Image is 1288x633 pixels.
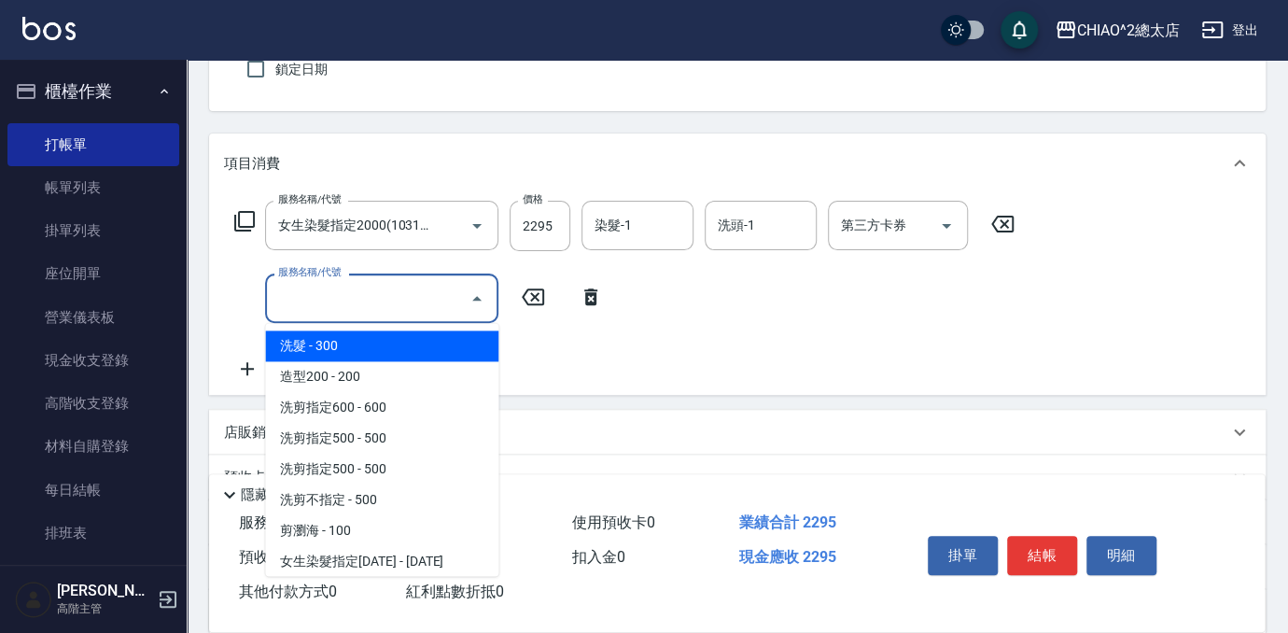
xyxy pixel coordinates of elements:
[931,211,961,241] button: Open
[265,485,498,515] span: 洗剪不指定 - 500
[22,17,76,40] img: Logo
[572,548,625,566] span: 扣入金 0
[265,392,498,423] span: 洗剪指定600 - 600
[739,548,836,566] span: 現金應收 2295
[209,134,1266,193] div: 項目消費
[15,581,52,618] img: Person
[265,331,498,361] span: 洗髮 - 300
[7,209,179,252] a: 掛單列表
[224,468,294,487] p: 預收卡販賣
[928,536,998,575] button: 掛單
[239,583,337,600] span: 其他付款方式 0
[739,513,836,531] span: 業績合計 2295
[462,211,492,241] button: Open
[224,154,280,174] p: 項目消費
[7,339,179,382] a: 現金收支登錄
[224,423,280,443] p: 店販銷售
[7,425,179,468] a: 材料自購登錄
[7,166,179,209] a: 帳單列表
[523,192,542,206] label: 價格
[265,423,498,454] span: 洗剪指定500 - 500
[7,512,179,555] a: 排班表
[462,284,492,314] button: Close
[265,454,498,485] span: 洗剪指定500 - 500
[7,296,179,339] a: 營業儀表板
[7,555,179,598] a: 現場電腦打卡
[7,469,179,512] a: 每日結帳
[275,60,328,79] span: 鎖定日期
[7,67,179,116] button: 櫃檯作業
[7,123,179,166] a: 打帳單
[209,410,1266,455] div: 店販銷售
[57,582,152,600] h5: [PERSON_NAME]
[57,600,152,617] p: 高階主管
[1007,536,1077,575] button: 結帳
[1194,13,1266,48] button: 登出
[265,546,498,577] span: 女生染髮指定[DATE] - [DATE]
[1086,536,1156,575] button: 明細
[239,548,322,566] span: 預收卡販賣 0
[1077,19,1180,42] div: CHIAO^2總太店
[1001,11,1038,49] button: save
[406,583,504,600] span: 紅利點數折抵 0
[572,513,655,531] span: 使用預收卡 0
[1047,11,1187,49] button: CHIAO^2總太店
[7,252,179,295] a: 座位開單
[265,515,498,546] span: 剪瀏海 - 100
[265,361,498,392] span: 造型200 - 200
[278,192,341,206] label: 服務名稱/代號
[278,265,341,279] label: 服務名稱/代號
[209,455,1266,499] div: 預收卡販賣
[241,485,325,505] p: 隱藏業績明細
[239,513,332,531] span: 服務消費 2295
[7,382,179,425] a: 高階收支登錄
